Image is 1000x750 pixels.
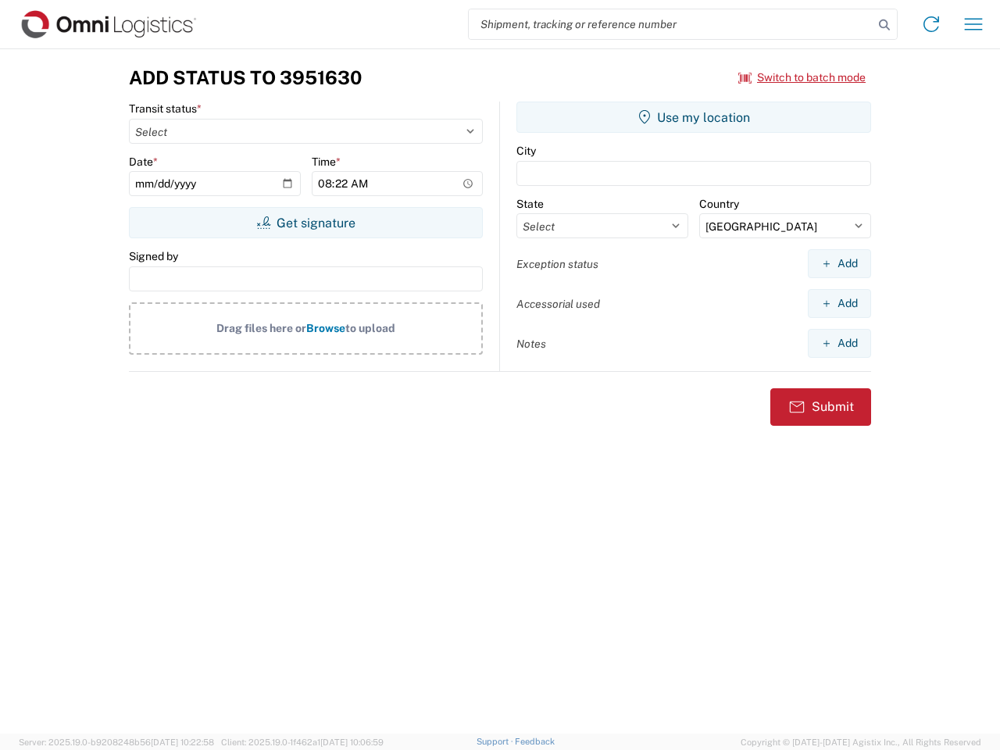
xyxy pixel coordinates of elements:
button: Add [808,249,871,278]
span: Browse [306,322,345,334]
button: Use my location [516,102,871,133]
input: Shipment, tracking or reference number [469,9,873,39]
span: to upload [345,322,395,334]
span: [DATE] 10:22:58 [151,737,214,747]
button: Add [808,329,871,358]
span: Server: 2025.19.0-b9208248b56 [19,737,214,747]
button: Get signature [129,207,483,238]
button: Submit [770,388,871,426]
label: Accessorial used [516,297,600,311]
h3: Add Status to 3951630 [129,66,362,89]
span: Client: 2025.19.0-1f462a1 [221,737,384,747]
span: Drag files here or [216,322,306,334]
button: Switch to batch mode [738,65,866,91]
label: Date [129,155,158,169]
label: Time [312,155,341,169]
label: City [516,144,536,158]
button: Add [808,289,871,318]
label: Signed by [129,249,178,263]
label: Country [699,197,739,211]
span: [DATE] 10:06:59 [320,737,384,747]
label: State [516,197,544,211]
label: Transit status [129,102,202,116]
a: Feedback [515,737,555,746]
label: Exception status [516,257,598,271]
label: Notes [516,337,546,351]
a: Support [477,737,516,746]
span: Copyright © [DATE]-[DATE] Agistix Inc., All Rights Reserved [741,735,981,749]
